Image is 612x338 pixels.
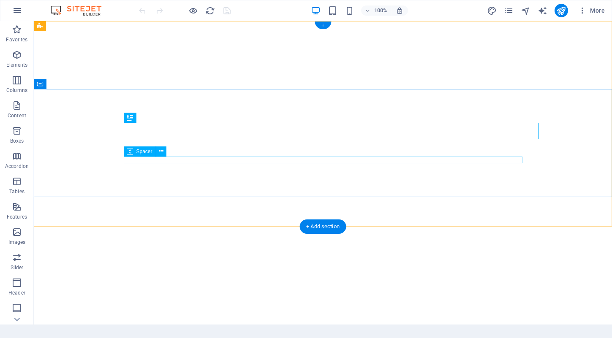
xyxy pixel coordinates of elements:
button: 100% [361,5,391,16]
p: Boxes [10,138,24,144]
p: Favorites [6,36,27,43]
h6: 100% [374,5,387,16]
button: Click here to leave preview mode and continue editing [188,5,198,16]
p: Header [8,289,25,296]
p: Features [7,214,27,220]
span: More [578,6,605,15]
i: Reload page [205,6,215,16]
i: Publish [556,6,566,16]
button: publish [555,4,568,17]
p: Content [8,112,26,119]
button: More [575,4,608,17]
img: Editor Logo [49,5,112,16]
p: Images [8,239,26,246]
button: reload [205,5,215,16]
i: Design (Ctrl+Alt+Y) [487,6,497,16]
button: pages [504,5,514,16]
span: Spacer [136,149,152,154]
i: Navigator [521,6,530,16]
div: + [315,22,331,29]
p: Slider [11,264,24,271]
i: On resize automatically adjust zoom level to fit chosen device. [396,7,403,14]
i: AI Writer [538,6,547,16]
button: navigator [521,5,531,16]
button: design [487,5,497,16]
i: Pages (Ctrl+Alt+S) [504,6,514,16]
button: text_generator [538,5,548,16]
p: Elements [6,62,28,68]
div: + Add section [299,219,346,234]
p: Columns [6,87,27,94]
p: Tables [9,188,24,195]
p: Accordion [5,163,29,170]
